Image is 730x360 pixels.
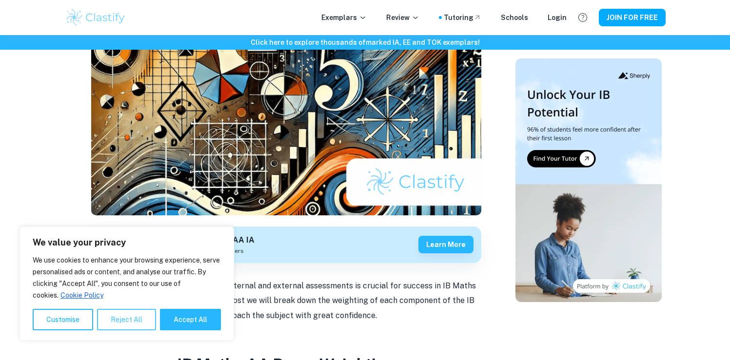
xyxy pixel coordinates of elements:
[599,9,666,26] button: JOIN FOR FREE
[33,254,221,301] p: We use cookies to enhance your browsing experience, serve personalised ads or content, and analys...
[33,237,221,248] p: We value your privacy
[515,58,662,302] img: Thumbnail
[501,12,528,23] a: Schools
[91,20,481,215] img: IB Maths AA Paper Weighting cover image
[548,12,567,23] a: Login
[160,309,221,330] button: Accept All
[2,37,728,48] h6: Click here to explore thousands of marked IA, EE and TOK exemplars !
[444,12,481,23] a: Tutoring
[97,309,156,330] button: Reject All
[65,8,127,27] img: Clastify logo
[91,279,481,323] p: Understanding the weighting of your internal and external assessments is crucial for success in I...
[20,227,234,341] div: We value your privacy
[33,309,93,330] button: Customise
[574,9,591,26] button: Help and Feedback
[91,227,481,263] a: Get feedback on yourMath AA IAMarked only by official IB examinersLearn more
[418,236,474,253] button: Learn more
[386,12,419,23] p: Review
[60,291,104,300] a: Cookie Policy
[321,12,367,23] p: Exemplars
